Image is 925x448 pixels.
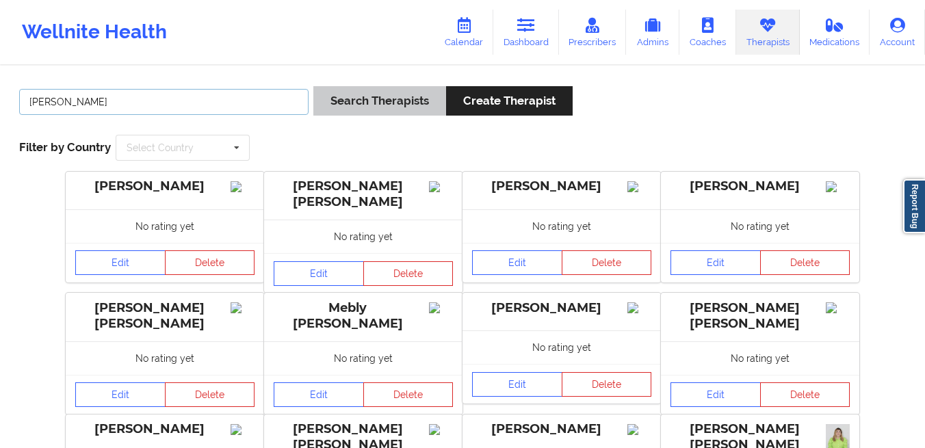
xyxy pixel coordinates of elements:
div: No rating yet [264,220,462,253]
div: [PERSON_NAME] [75,179,255,194]
a: Prescribers [559,10,627,55]
img: Image%2Fplaceholer-image.png [627,424,651,435]
div: No rating yet [66,341,264,375]
button: Search Therapists [313,86,446,116]
img: Image%2Fplaceholer-image.png [231,181,255,192]
button: Delete [760,250,850,275]
a: Admins [626,10,679,55]
a: Edit [274,382,364,407]
img: Image%2Fplaceholer-image.png [231,424,255,435]
a: Therapists [736,10,800,55]
div: No rating yet [66,209,264,243]
a: Edit [472,372,562,397]
div: [PERSON_NAME] [PERSON_NAME] [274,179,453,210]
div: [PERSON_NAME] [472,300,651,316]
div: [PERSON_NAME] [PERSON_NAME] [670,300,850,332]
div: Mebly [PERSON_NAME] [274,300,453,332]
button: Delete [363,261,454,286]
div: [PERSON_NAME] [670,179,850,194]
img: Image%2Fplaceholer-image.png [429,424,453,435]
img: Image%2Fplaceholer-image.png [429,181,453,192]
img: Image%2Fplaceholer-image.png [826,181,850,192]
img: Image%2Fplaceholer-image.png [231,302,255,313]
div: No rating yet [661,209,859,243]
a: Edit [75,382,166,407]
img: Image%2Fplaceholer-image.png [826,302,850,313]
div: No rating yet [462,209,661,243]
a: Medications [800,10,870,55]
img: Image%2Fplaceholer-image.png [627,302,651,313]
img: Image%2Fplaceholer-image.png [627,181,651,192]
a: Report Bug [903,179,925,233]
div: [PERSON_NAME] [472,179,651,194]
button: Delete [562,250,652,275]
a: Edit [670,382,761,407]
button: Delete [165,250,255,275]
div: [PERSON_NAME] [472,421,651,437]
button: Create Therapist [446,86,573,116]
a: Edit [670,250,761,275]
a: Edit [274,261,364,286]
span: Filter by Country [19,140,111,154]
div: No rating yet [462,330,661,364]
button: Delete [562,372,652,397]
a: Dashboard [493,10,559,55]
div: [PERSON_NAME] [75,421,255,437]
div: [PERSON_NAME] [PERSON_NAME] [75,300,255,332]
button: Delete [165,382,255,407]
div: No rating yet [264,341,462,375]
a: Coaches [679,10,736,55]
input: Search Keywords [19,89,309,115]
img: Image%2Fplaceholer-image.png [429,302,453,313]
div: No rating yet [661,341,859,375]
a: Edit [75,250,166,275]
button: Delete [363,382,454,407]
div: Select Country [127,143,194,153]
a: Account [870,10,925,55]
a: Calendar [434,10,493,55]
a: Edit [472,250,562,275]
button: Delete [760,382,850,407]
